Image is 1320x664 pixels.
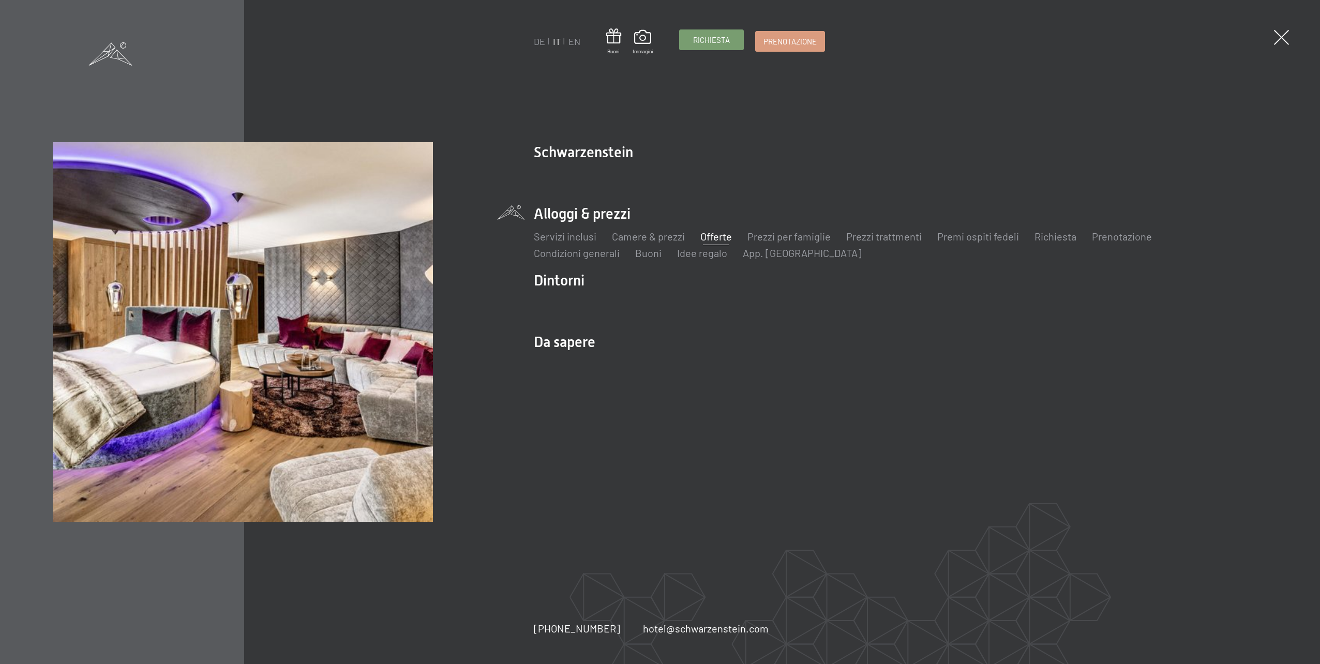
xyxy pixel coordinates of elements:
a: Idee regalo [677,247,727,259]
a: Immagini [633,30,653,55]
span: Immagini [633,48,653,55]
a: DE [534,36,545,47]
a: Prezzi trattmenti [846,230,922,243]
span: [PHONE_NUMBER] [534,622,620,635]
a: Prezzi per famiglie [747,230,831,243]
a: App. [GEOGRAPHIC_DATA] [743,247,862,259]
a: [PHONE_NUMBER] [534,621,620,636]
a: IT [553,36,561,47]
span: Prenotazione [763,36,817,47]
a: Premi ospiti fedeli [937,230,1019,243]
a: Buoni [635,247,662,259]
a: hotel@schwarzenstein.com [643,621,769,636]
a: Offerte [700,230,732,243]
a: Prenotazione [756,32,824,51]
a: Prenotazione [1092,230,1152,243]
a: Buoni [606,28,621,55]
a: Richiesta [680,30,743,50]
a: Richiesta [1034,230,1076,243]
span: Richiesta [693,35,730,46]
a: Condizioni generali [534,247,620,259]
a: EN [568,36,580,47]
a: Camere & prezzi [612,230,685,243]
span: Buoni [606,48,621,55]
img: Offerte e last minute nell'albergo benessere in Trentino Alto Adige [53,142,433,522]
a: Servizi inclusi [534,230,596,243]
